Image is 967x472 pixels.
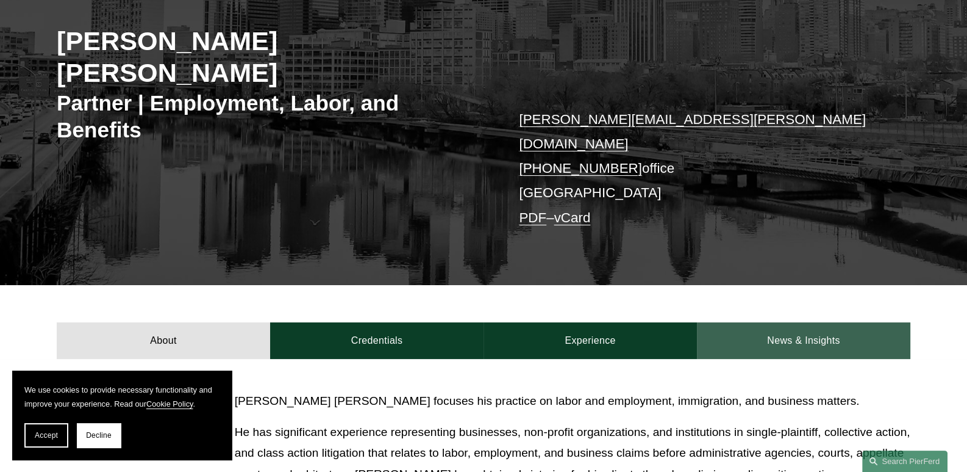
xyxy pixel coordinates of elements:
[519,107,874,231] p: office [GEOGRAPHIC_DATA] –
[57,25,483,89] h2: [PERSON_NAME] [PERSON_NAME]
[35,431,58,440] span: Accept
[57,322,270,359] a: About
[235,391,910,412] p: [PERSON_NAME] [PERSON_NAME] focuses his practice on labor and employment, immigration, and busine...
[519,210,546,225] a: PDF
[77,423,121,448] button: Decline
[57,90,483,143] h3: Partner | Employment, Labor, and Benefits
[483,322,697,359] a: Experience
[697,322,910,359] a: News & Insights
[146,399,193,408] a: Cookie Policy
[519,112,866,151] a: [PERSON_NAME][EMAIL_ADDRESS][PERSON_NAME][DOMAIN_NAME]
[554,210,591,225] a: vCard
[86,431,112,440] span: Decline
[270,322,483,359] a: Credentials
[519,161,642,176] a: [PHONE_NUMBER]
[12,371,232,460] section: Cookie banner
[24,423,68,448] button: Accept
[24,383,219,411] p: We use cookies to provide necessary functionality and improve your experience. Read our .
[862,451,947,472] a: Search this site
